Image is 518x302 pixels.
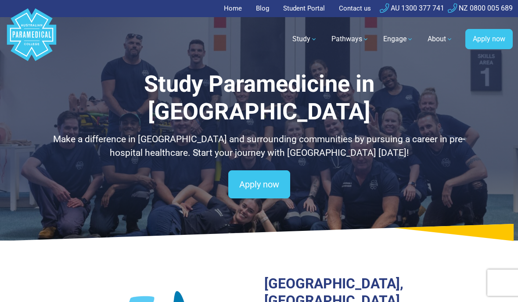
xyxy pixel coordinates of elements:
a: Australian Paramedical College [5,17,58,61]
p: Make a difference in [GEOGRAPHIC_DATA] and surrounding communities by pursuing a career in pre-ho... [43,133,475,160]
a: Study [287,27,323,51]
a: AU 1300 377 741 [380,4,444,12]
h1: Study Paramedicine in [GEOGRAPHIC_DATA] [43,70,475,126]
a: Pathways [326,27,374,51]
a: Apply now [465,29,513,49]
a: NZ 0800 005 689 [448,4,513,12]
a: Engage [378,27,419,51]
a: About [422,27,458,51]
a: Apply now [228,170,290,198]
